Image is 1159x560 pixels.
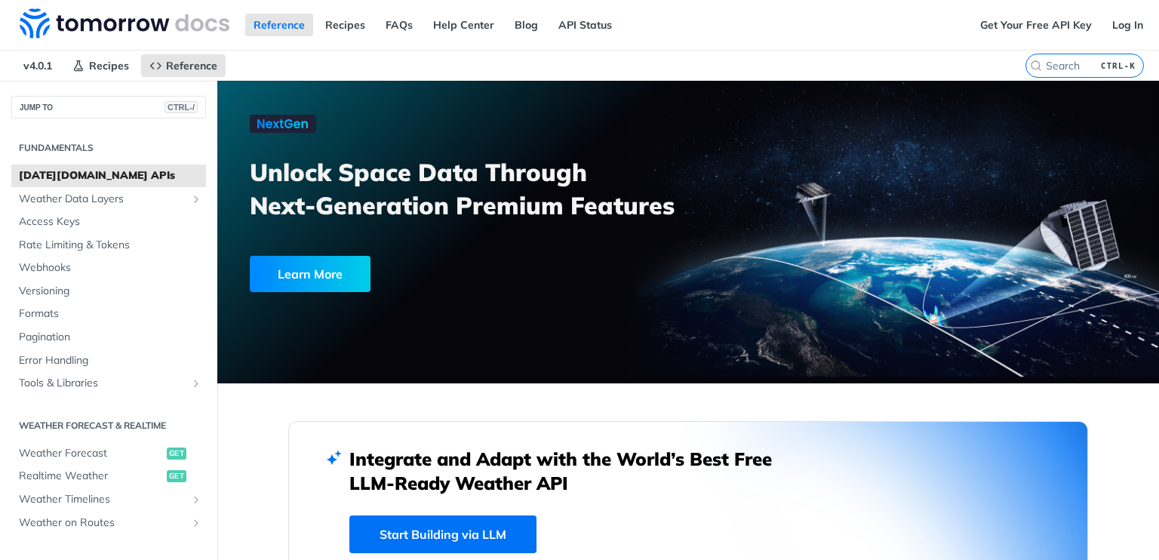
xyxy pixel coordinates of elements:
a: Recipes [317,14,374,36]
span: CTRL-/ [164,101,198,113]
a: Versioning [11,280,206,303]
span: Weather Data Layers [19,192,186,207]
a: Pagination [11,326,206,349]
a: Recipes [64,54,137,77]
a: [DATE][DOMAIN_NAME] APIs [11,165,206,187]
a: Reference [141,54,226,77]
img: NextGen [250,115,316,133]
a: Tools & LibrariesShow subpages for Tools & Libraries [11,372,206,395]
a: Access Keys [11,211,206,233]
span: Weather Forecast [19,446,163,461]
span: Recipes [89,59,129,72]
span: Error Handling [19,353,202,368]
h2: Fundamentals [11,141,206,155]
a: Help Center [425,14,503,36]
a: Weather TimelinesShow subpages for Weather Timelines [11,488,206,511]
h2: Integrate and Adapt with the World’s Best Free LLM-Ready Weather API [349,447,795,495]
span: Weather on Routes [19,515,186,531]
span: Tools & Libraries [19,376,186,391]
h2: Weather Forecast & realtime [11,419,206,432]
span: Versioning [19,284,202,299]
a: Start Building via LLM [349,515,536,553]
span: Formats [19,306,202,322]
span: Rate Limiting & Tokens [19,238,202,253]
a: Weather on RoutesShow subpages for Weather on Routes [11,512,206,534]
button: Show subpages for Weather Timelines [190,494,202,506]
a: Log In [1104,14,1151,36]
span: Webhooks [19,260,202,275]
a: Error Handling [11,349,206,372]
a: Weather Data LayersShow subpages for Weather Data Layers [11,188,206,211]
span: v4.0.1 [15,54,60,77]
a: Weather Forecastget [11,442,206,465]
a: Webhooks [11,257,206,279]
a: Formats [11,303,206,325]
a: Get Your Free API Key [972,14,1100,36]
a: API Status [550,14,620,36]
span: get [167,448,186,460]
a: Realtime Weatherget [11,465,206,488]
span: get [167,470,186,482]
svg: Search [1030,60,1042,72]
button: JUMP TOCTRL-/ [11,96,206,118]
button: Show subpages for Weather on Routes [190,517,202,529]
div: Learn More [250,256,370,292]
button: Show subpages for Tools & Libraries [190,377,202,389]
span: Pagination [19,330,202,345]
a: FAQs [377,14,421,36]
span: Access Keys [19,214,202,229]
span: [DATE][DOMAIN_NAME] APIs [19,168,202,183]
a: Learn More [250,256,613,292]
img: Tomorrow.io Weather API Docs [20,8,229,38]
a: Rate Limiting & Tokens [11,234,206,257]
a: Reference [245,14,313,36]
a: Blog [506,14,546,36]
button: Show subpages for Weather Data Layers [190,193,202,205]
span: Weather Timelines [19,492,186,507]
kbd: CTRL-K [1097,58,1139,73]
span: Realtime Weather [19,469,163,484]
span: Reference [166,59,217,72]
h3: Unlock Space Data Through Next-Generation Premium Features [250,155,705,222]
